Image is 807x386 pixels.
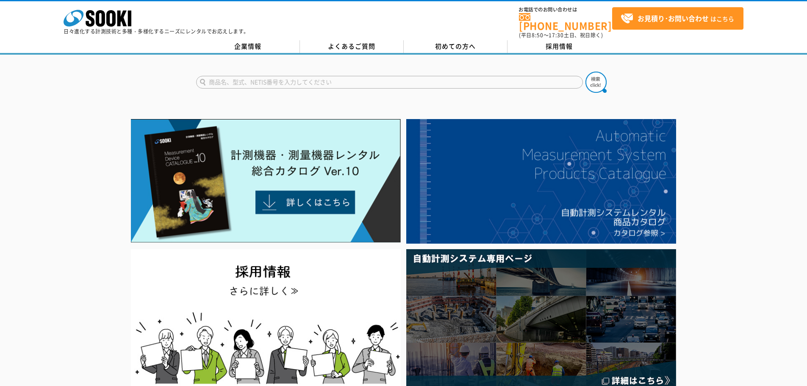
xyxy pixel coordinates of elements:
[585,72,607,93] img: btn_search.png
[404,40,507,53] a: 初めての方へ
[131,119,401,243] img: Catalog Ver10
[64,29,249,34] p: 日々進化する計測技術と多種・多様化するニーズにレンタルでお応えします。
[638,13,709,23] strong: お見積り･お問い合わせ
[621,12,734,25] span: はこちら
[196,76,583,89] input: 商品名、型式、NETIS番号を入力してください
[519,7,612,12] span: お電話でのお問い合わせは
[196,40,300,53] a: 企業情報
[406,119,676,244] img: 自動計測システムカタログ
[532,31,544,39] span: 8:50
[519,31,603,39] span: (平日 ～ 土日、祝日除く)
[435,42,476,51] span: 初めての方へ
[612,7,743,30] a: お見積り･お問い合わせはこちら
[507,40,611,53] a: 採用情報
[300,40,404,53] a: よくあるご質問
[519,13,612,31] a: [PHONE_NUMBER]
[549,31,564,39] span: 17:30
